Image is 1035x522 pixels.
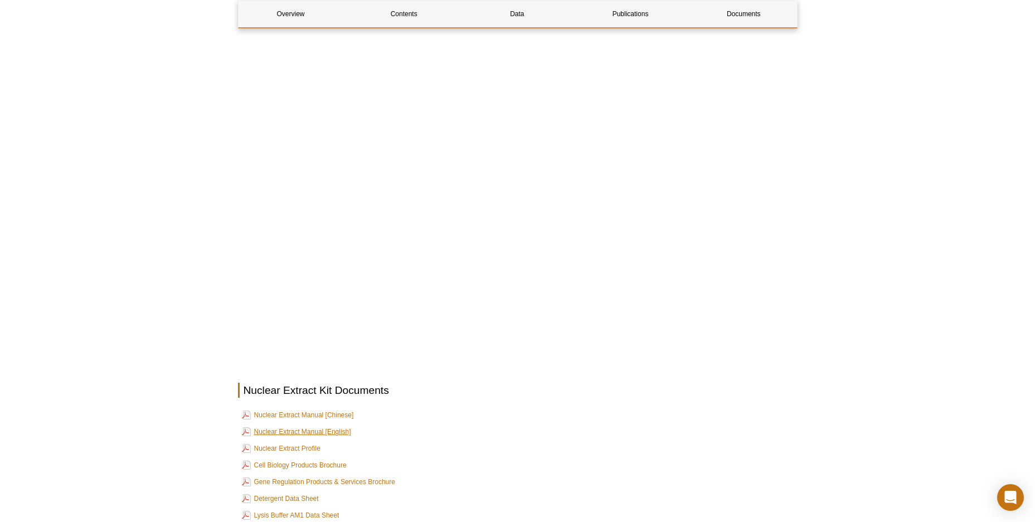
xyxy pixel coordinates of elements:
a: Detergent Data Sheet [242,492,319,505]
a: Publications [578,1,683,27]
a: Overview [239,1,343,27]
h2: Nuclear Extract Kit Documents [238,383,798,398]
a: Data [465,1,570,27]
a: Nuclear Extract Manual [English] [242,425,351,438]
a: Gene Regulation Products & Services Brochure [242,475,395,489]
div: Open Intercom Messenger [997,484,1024,511]
a: Nuclear Extract Manual [Chinese] [242,408,354,422]
a: Lysis Buffer AM1 Data Sheet [242,509,339,522]
a: Nuclear Extract Profile [242,442,320,455]
a: Contents [352,1,456,27]
a: Documents [691,1,796,27]
a: Cell Biology Products Brochure [242,458,347,472]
